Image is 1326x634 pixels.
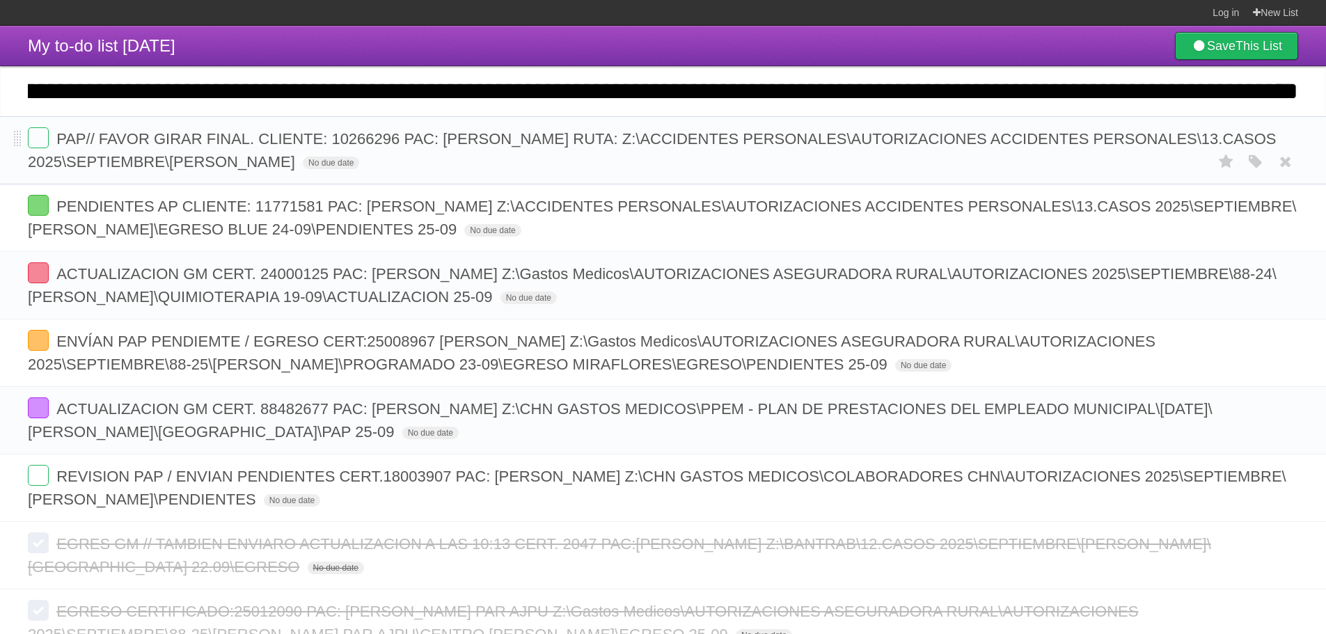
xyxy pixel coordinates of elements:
[28,330,49,351] label: Done
[28,600,49,621] label: Done
[28,195,49,216] label: Done
[28,127,49,148] label: Done
[264,494,320,507] span: No due date
[28,333,1155,373] span: ENVÍAN PAP PENDIEMTE / EGRESO CERT:25008967 [PERSON_NAME] Z:\Gastos Medicos\AUTORIZACIONES ASEGUR...
[895,359,952,372] span: No due date
[28,532,49,553] label: Done
[28,535,1211,576] span: EGRES GM // TAMBIEN ENVIARO ACTUALIZACION A LAS 10:13 CERT. 2047 PAC:[PERSON_NAME] Z:\BANTRAB\12....
[1175,32,1298,60] a: SaveThis List
[28,265,1277,306] span: ACTUALIZACION GM CERT. 24000125 PAC: [PERSON_NAME] Z:\Gastos Medicos\AUTORIZACIONES ASEGURADORA R...
[28,397,49,418] label: Done
[28,130,1276,171] span: PAP// FAVOR GIRAR FINAL. CLIENTE: 10266296 PAC: [PERSON_NAME] RUTA: Z:\ACCIDENTES PERSONALES\AUTO...
[464,224,521,237] span: No due date
[28,262,49,283] label: Done
[500,292,557,304] span: No due date
[303,157,359,169] span: No due date
[1213,150,1240,173] label: Star task
[28,198,1296,238] span: PENDIENTES AP CLIENTE: 11771581 PAC: [PERSON_NAME] Z:\ACCIDENTES PERSONALES\AUTORIZACIONES ACCIDE...
[28,400,1213,441] span: ACTUALIZACION GM CERT. 88482677 PAC: [PERSON_NAME] Z:\CHN GASTOS MEDICOS\PPEM - PLAN DE PRESTACIO...
[1236,39,1282,53] b: This List
[28,36,175,55] span: My to-do list [DATE]
[308,562,364,574] span: No due date
[402,427,459,439] span: No due date
[28,465,49,486] label: Done
[28,468,1286,508] span: REVISION PAP / ENVIAN PENDIENTES CERT.18003907 PAC: [PERSON_NAME] Z:\CHN GASTOS MEDICOS\COLABORAD...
